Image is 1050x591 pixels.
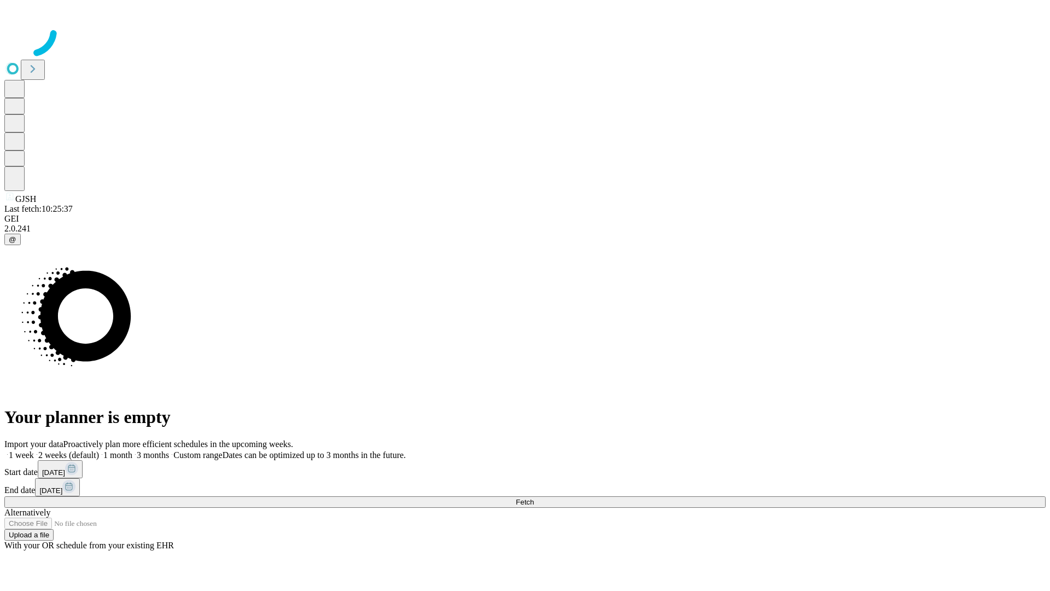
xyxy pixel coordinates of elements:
[4,234,21,245] button: @
[4,478,1046,496] div: End date
[4,214,1046,224] div: GEI
[516,498,534,506] span: Fetch
[9,450,34,460] span: 1 week
[42,468,65,477] span: [DATE]
[4,496,1046,508] button: Fetch
[35,478,80,496] button: [DATE]
[173,450,222,460] span: Custom range
[4,407,1046,427] h1: Your planner is empty
[4,529,54,541] button: Upload a file
[4,439,63,449] span: Import your data
[39,486,62,495] span: [DATE]
[38,450,99,460] span: 2 weeks (default)
[63,439,293,449] span: Proactively plan more efficient schedules in the upcoming weeks.
[223,450,406,460] span: Dates can be optimized up to 3 months in the future.
[4,460,1046,478] div: Start date
[4,541,174,550] span: With your OR schedule from your existing EHR
[137,450,169,460] span: 3 months
[4,204,73,213] span: Last fetch: 10:25:37
[4,224,1046,234] div: 2.0.241
[103,450,132,460] span: 1 month
[15,194,36,204] span: GJSH
[4,508,50,517] span: Alternatively
[9,235,16,244] span: @
[38,460,83,478] button: [DATE]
